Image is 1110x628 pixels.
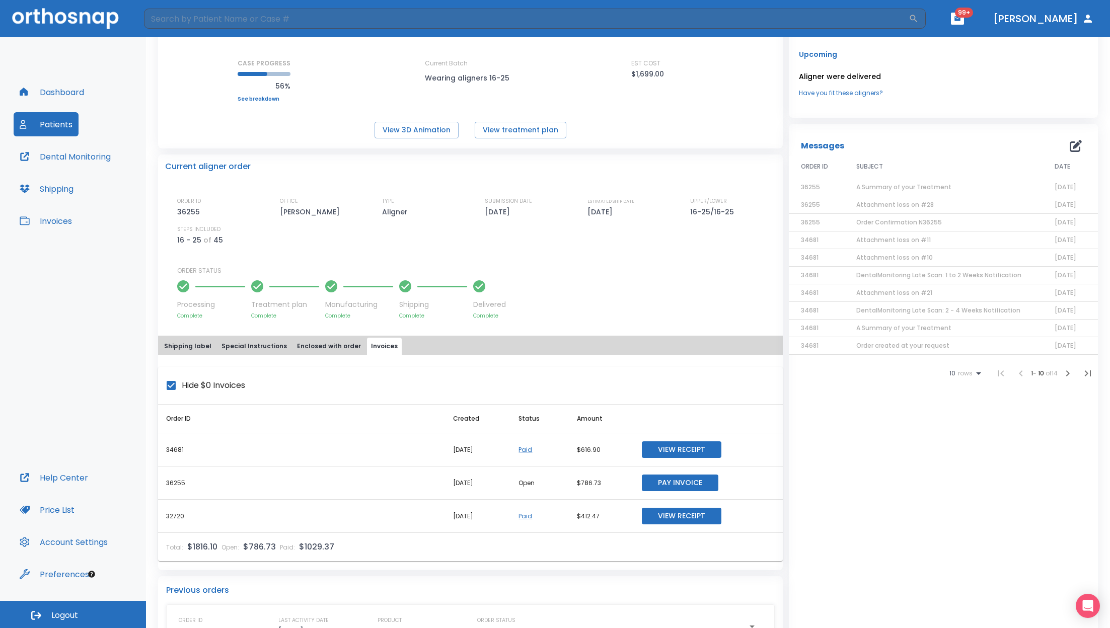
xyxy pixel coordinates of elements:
[187,541,217,553] p: $1816.10
[955,8,973,18] span: 99+
[587,197,634,206] p: ESTIMATED SHIP DATE
[801,183,820,191] span: 36255
[325,312,393,320] p: Complete
[473,312,506,320] p: Complete
[799,89,1088,98] a: Have you fit these aligners?
[177,312,245,320] p: Complete
[280,206,343,218] p: [PERSON_NAME]
[160,338,781,355] div: tabs
[519,512,532,520] a: Paid
[177,225,220,234] p: STEPS INCLUDED
[801,162,828,171] span: ORDER ID
[238,59,290,68] p: CASE PROGRESS
[177,299,245,310] p: Processing
[799,70,1088,83] p: Aligner were delivered
[221,543,239,552] p: Open:
[642,445,721,453] a: View Receipt
[1055,200,1076,209] span: [DATE]
[856,288,932,297] span: Attachment loss on #21
[569,433,634,466] td: $616.90
[569,466,634,500] td: $786.73
[299,541,334,553] p: $1029.37
[690,206,737,218] p: 16-25/16-25
[1055,324,1076,332] span: [DATE]
[485,197,532,206] p: SUBMISSION DATE
[642,478,718,487] a: Pay Invoice
[445,466,511,500] td: [DATE]
[569,500,634,533] td: $412.47
[955,370,973,377] span: rows
[1076,594,1100,618] div: Open Intercom Messenger
[251,312,319,320] p: Complete
[1055,183,1076,191] span: [DATE]
[399,312,467,320] p: Complete
[801,341,819,350] span: 34681
[177,234,201,246] p: 16 - 25
[510,405,568,433] th: Status
[445,405,511,433] th: Created
[165,161,251,173] p: Current aligner order
[382,197,394,206] p: TYPE
[856,235,931,244] span: Attachment loss on #11
[179,616,202,625] p: ORDER ID
[510,466,568,500] td: Open
[166,584,775,596] p: Previous orders
[801,140,844,152] p: Messages
[280,197,298,206] p: OFFICE
[238,96,290,102] a: See breakdown
[177,197,201,206] p: ORDER ID
[14,498,81,522] button: Price List
[1031,369,1046,377] span: 1 - 10
[87,570,96,579] div: Tooltip anchor
[158,405,445,433] th: Order ID
[1055,218,1076,226] span: [DATE]
[801,218,820,226] span: 36255
[14,144,117,169] button: Dental Monitoring
[144,9,909,29] input: Search by Patient Name or Case #
[642,508,721,524] button: View Receipt
[1055,253,1076,262] span: [DATE]
[177,266,776,275] p: ORDER STATUS
[642,475,718,491] button: Pay Invoice
[485,206,513,218] p: [DATE]
[1055,306,1076,315] span: [DATE]
[160,338,215,355] button: Shipping label
[203,234,211,246] p: of
[243,541,276,553] p: $786.73
[477,616,515,625] p: ORDER STATUS
[801,200,820,209] span: 36255
[799,48,1088,60] p: Upcoming
[14,530,114,554] a: Account Settings
[1055,162,1070,171] span: DATE
[856,253,933,262] span: Attachment loss on #10
[378,616,402,625] p: PRODUCT
[14,112,79,136] button: Patients
[14,177,80,201] button: Shipping
[375,122,459,138] button: View 3D Animation
[856,324,951,332] span: A Summary of your Treatment
[182,379,245,391] span: Hide $0 Invoices
[856,271,1021,279] span: DentalMonitoring Late Scan: 1 to 2 Weeks Notification
[14,465,94,490] a: Help Center
[51,610,78,621] span: Logout
[856,306,1020,315] span: DentalMonitoring Late Scan: 2 - 4 Weeks Notification
[425,72,515,84] p: Wearing aligners 16-25
[14,209,78,233] a: Invoices
[949,370,955,377] span: 10
[293,338,365,355] button: Enclosed with order
[166,543,183,552] p: Total:
[382,206,411,218] p: Aligner
[325,299,393,310] p: Manufacturing
[587,206,616,218] p: [DATE]
[801,235,819,244] span: 34681
[367,338,402,355] button: Invoices
[1046,369,1058,377] span: of 14
[14,562,95,586] button: Preferences
[642,511,721,520] a: View Receipt
[278,616,329,625] p: LAST ACTIVITY DATE
[801,253,819,262] span: 34681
